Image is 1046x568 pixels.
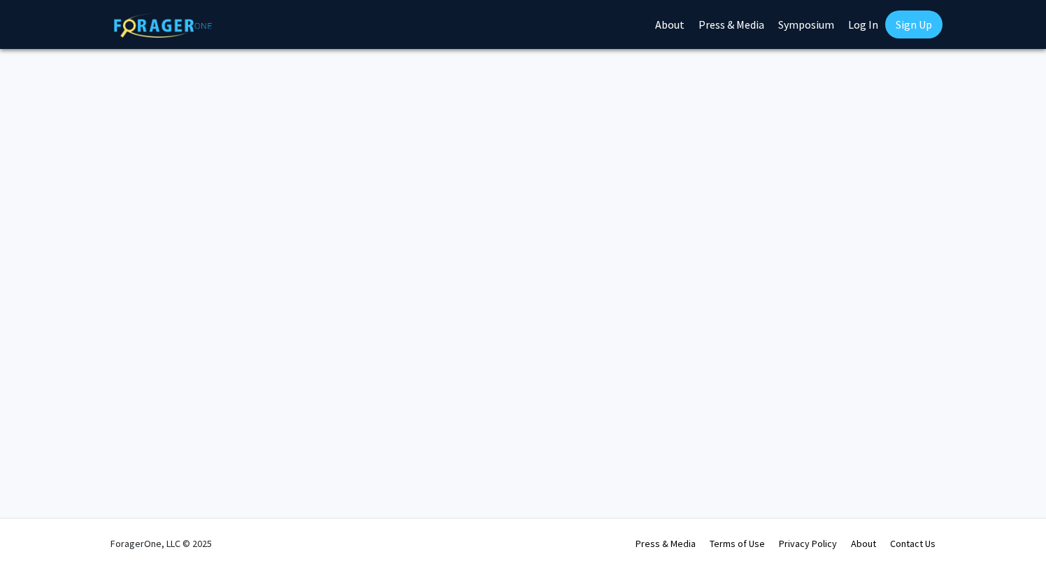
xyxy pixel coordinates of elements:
a: Contact Us [890,537,936,550]
a: Sign Up [885,10,943,38]
a: Press & Media [636,537,696,550]
a: Terms of Use [710,537,765,550]
div: ForagerOne, LLC © 2025 [110,519,212,568]
a: Privacy Policy [779,537,837,550]
a: About [851,537,876,550]
img: ForagerOne Logo [114,13,212,38]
